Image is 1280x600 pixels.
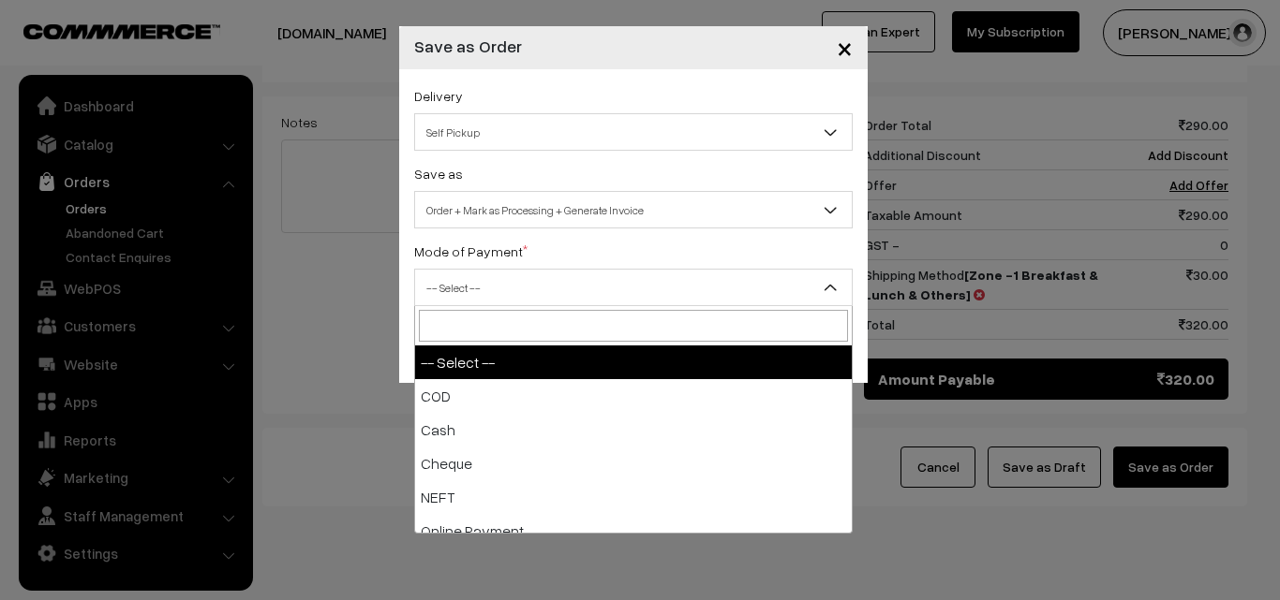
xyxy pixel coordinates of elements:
span: Order + Mark as Processing + Generate Invoice [415,194,852,227]
label: Save as [414,164,463,183]
label: Delivery [414,86,463,106]
span: Self Pickup [415,116,852,149]
li: -- Select -- [415,345,852,379]
li: Cheque [415,446,852,480]
li: Cash [415,413,852,446]
span: -- Select -- [415,271,852,304]
span: -- Select -- [414,269,853,306]
li: NEFT [415,480,852,514]
h4: Save as Order [414,34,522,59]
button: Close [822,19,868,77]
span: Order + Mark as Processing + Generate Invoice [414,191,853,228]
li: Online Payment [415,514,852,548]
span: Self Pickup [414,113,853,151]
span: × [837,30,853,65]
label: Mode of Payment [414,241,528,261]
li: COD [415,379,852,413]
